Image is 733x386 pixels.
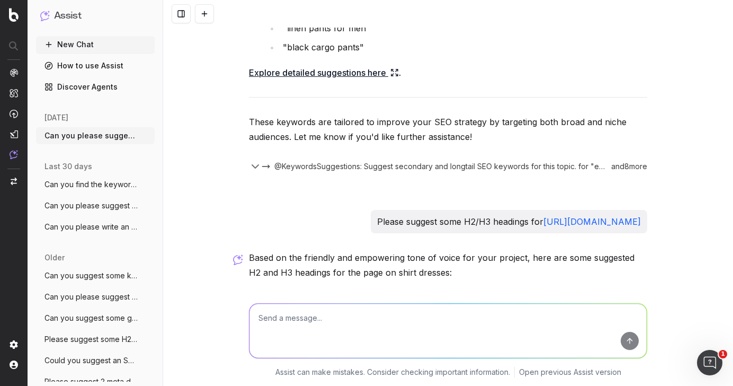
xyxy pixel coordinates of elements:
[44,112,68,123] span: [DATE]
[40,11,50,21] img: Assist
[44,334,138,345] span: Please suggest some H2 headings for the
[44,161,92,172] span: last 30 days
[9,8,19,22] img: Botify logo
[10,361,18,369] img: My account
[44,355,138,366] span: Could you suggest an SEO-optimised intro
[249,65,647,80] p: .
[44,252,65,263] span: older
[36,218,155,235] button: Can you please write an SEO brief for ht
[44,130,138,141] span: Can you please suggest some secondary an
[719,350,727,358] span: 1
[274,161,606,172] span: @KeywordsSuggestions: Suggest secondary and longtail SEO keywords for this topic. for "everyday c...
[697,350,722,375] iframe: Intercom live chat
[11,178,17,185] img: Switch project
[280,21,647,36] li: "linen pants for men"
[262,161,606,172] button: @KeywordsSuggestions: Suggest secondary and longtail SEO keywords for this topic. for "everyday c...
[36,267,155,284] button: Can you suggest some keywords, secondary
[36,352,155,369] button: Could you suggest an SEO-optimised intro
[36,197,155,214] button: Can you please suggest some key words an
[54,8,82,23] h1: Assist
[36,78,155,95] a: Discover Agents
[10,109,18,118] img: Activation
[10,89,18,98] img: Intelligence
[44,313,138,323] span: Can you suggest some good H2/H3 headings
[249,250,647,280] p: Based on the friendly and empowering tone of voice for your project, here are some suggested H2 a...
[377,214,641,229] p: Please suggest some H2/H3 headings for
[40,8,150,23] button: Assist
[249,115,647,144] p: These keywords are tailored to improve your SEO strategy by targeting both broad and niche audien...
[36,36,155,53] button: New Chat
[606,161,647,172] div: and 8 more
[44,200,138,211] span: Can you please suggest some key words an
[233,255,243,265] img: Botify assist logo
[519,367,621,378] a: Open previous Assist version
[10,150,18,159] img: Assist
[249,65,399,80] a: Explore detailed suggestions here
[10,130,18,138] img: Studio
[280,40,647,55] li: "black cargo pants"
[44,179,138,190] span: Can you find the keyword search volume o
[44,292,138,302] span: Can you please suggest some H2 and H3 he
[44,270,138,281] span: Can you suggest some keywords, secondary
[275,367,510,378] p: Assist can make mistakes. Consider checking important information.
[36,288,155,305] button: Can you please suggest some H2 and H3 he
[10,68,18,77] img: Analytics
[543,216,641,227] a: [URL][DOMAIN_NAME]
[36,57,155,74] a: How to use Assist
[10,340,18,349] img: Setting
[36,127,155,144] button: Can you please suggest some secondary an
[36,310,155,327] button: Can you suggest some good H2/H3 headings
[44,222,138,232] span: Can you please write an SEO brief for ht
[36,331,155,348] button: Please suggest some H2 headings for the
[36,176,155,193] button: Can you find the keyword search volume o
